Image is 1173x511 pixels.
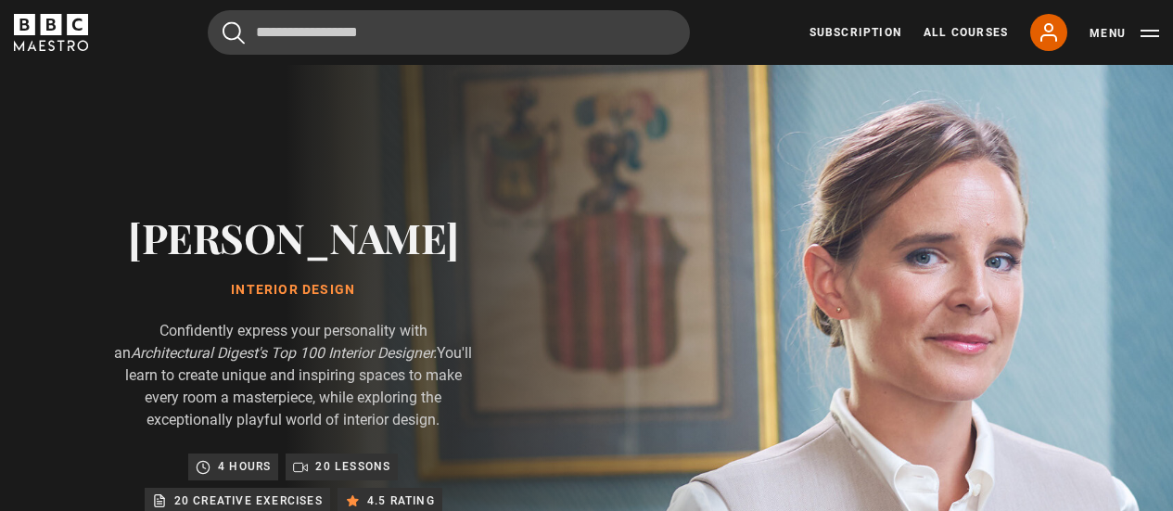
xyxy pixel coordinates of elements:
[218,457,271,476] p: 4 hours
[111,283,476,298] h1: Interior Design
[367,492,435,510] p: 4.5 rating
[1090,24,1159,43] button: Toggle navigation
[174,492,323,510] p: 20 creative exercises
[208,10,690,55] input: Search
[223,21,245,45] button: Submit the search query
[315,457,390,476] p: 20 lessons
[810,24,901,41] a: Subscription
[111,320,476,431] p: Confidently express your personality with an You'll learn to create unique and inspiring spaces t...
[924,24,1008,41] a: All Courses
[131,344,437,362] i: Architectural Digest's Top 100 Interior Designer.
[111,213,476,261] h2: [PERSON_NAME]
[14,14,88,51] svg: BBC Maestro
